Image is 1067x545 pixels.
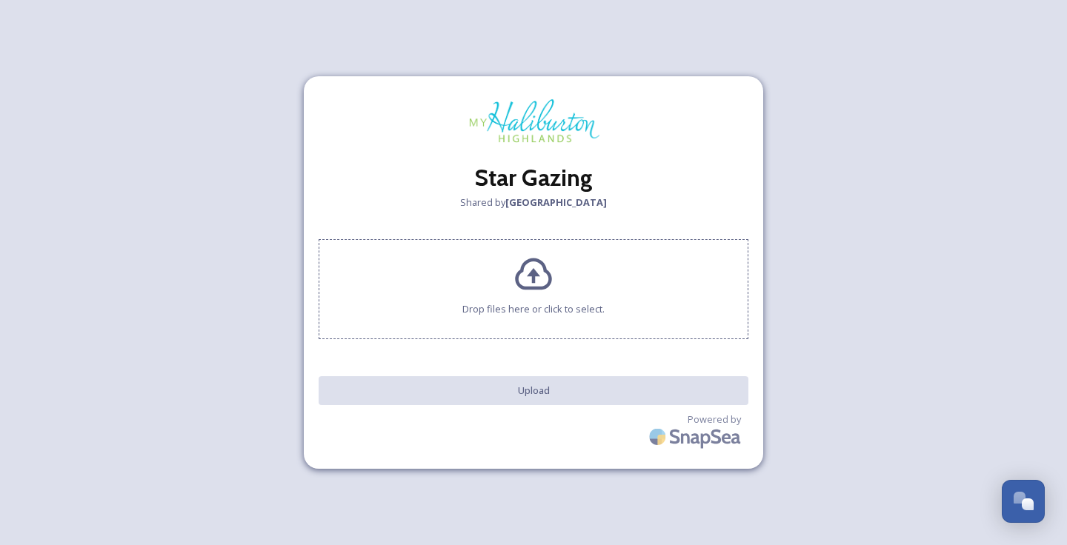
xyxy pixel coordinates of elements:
[1002,480,1045,523] button: Open Chat
[462,302,605,316] span: Drop files here or click to select.
[319,376,748,405] button: Upload
[319,160,748,195] h2: Star Gazing
[459,91,608,153] img: MYHH_Colour.png
[645,419,748,454] img: SnapSea Logo
[505,195,607,209] strong: [GEOGRAPHIC_DATA]
[460,195,607,210] span: Shared by
[688,412,741,427] span: Powered by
